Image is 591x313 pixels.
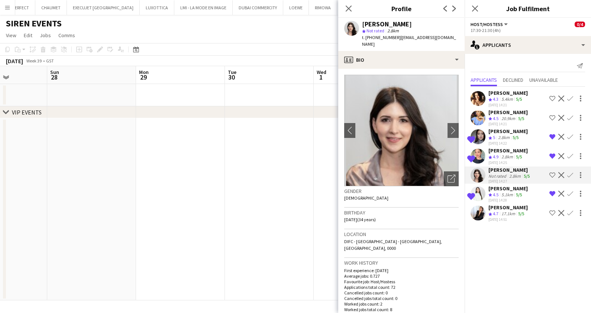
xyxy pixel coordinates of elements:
span: 30 [227,73,236,81]
div: 17.1km [500,211,517,217]
div: Open photos pop-in [444,171,459,186]
p: First experience: [DATE] [344,268,459,273]
button: LMI - LA MODE EN IMAGE [174,0,233,15]
app-skills-label: 5/5 [516,96,522,102]
a: Comms [55,30,78,40]
button: LOEWE [283,0,309,15]
span: Week 39 [25,58,43,64]
div: [PERSON_NAME] [488,204,528,211]
h3: Work history [344,259,459,266]
div: [DATE] 14:22 [488,141,528,146]
div: 5.1km [500,192,514,198]
app-skills-label: 5/5 [516,154,522,159]
p: Average jobs: 0.727 [344,273,459,279]
app-skills-label: 5/5 [518,211,524,216]
span: Sun [50,69,59,75]
span: 29 [138,73,149,81]
button: LUXOTTICA [140,0,174,15]
h1: SIREN EVENTS [6,18,62,29]
div: 5.4km [500,96,514,103]
div: [PERSON_NAME] [488,128,528,135]
span: View [6,32,16,39]
span: Mon [139,69,149,75]
app-skills-label: 5/5 [518,116,524,121]
p: Worked jobs count: 2 [344,301,459,307]
span: [DEMOGRAPHIC_DATA] [344,195,388,201]
div: 2.8km [497,135,511,141]
span: Applicants [471,77,497,83]
span: Not rated [366,28,384,33]
h3: Profile [338,4,465,13]
span: t. [PHONE_NUMBER] [362,35,401,40]
div: 2.8km [508,173,522,179]
button: Host/Hostess [471,22,509,27]
button: CHAUMET [35,0,67,15]
div: Not rated [488,173,508,179]
span: 2.8km [386,28,400,33]
span: 28 [49,73,59,81]
div: [DATE] [6,57,23,65]
h3: Location [344,231,459,238]
button: EXECUJET [GEOGRAPHIC_DATA] [67,0,140,15]
div: GST [46,58,54,64]
span: Unavailable [529,77,558,83]
span: 4.9 [493,154,498,159]
img: Crew avatar or photo [344,75,459,186]
span: Host/Hostess [471,22,503,27]
app-skills-label: 5/5 [513,135,519,140]
span: | [EMAIL_ADDRESS][DOMAIN_NAME] [362,35,456,47]
div: 20.9km [500,116,517,122]
app-skills-label: 5/5 [516,192,522,197]
div: Applicants [465,36,591,54]
span: 4.5 [493,192,498,197]
h3: Gender [344,188,459,194]
div: 2.8km [500,154,514,160]
p: Applications total count: 72 [344,284,459,290]
a: Edit [21,30,35,40]
h3: Birthday [344,209,459,216]
div: [DATE] 14:21 [488,103,528,107]
span: Comms [58,32,75,39]
span: 5 [493,135,495,140]
div: [PERSON_NAME] [488,147,528,154]
p: Cancelled jobs count: 0 [344,290,459,296]
span: DIFC - [GEOGRAPHIC_DATA] - [GEOGRAPHIC_DATA], [GEOGRAPHIC_DATA], 0000 [344,239,442,251]
div: 17:30-21:30 (4h) [471,28,585,33]
app-skills-label: 5/5 [524,173,530,179]
div: VIP EVENTS [12,109,42,116]
span: Jobs [40,32,51,39]
span: Tue [228,69,236,75]
p: Favourite job: Host/Hostess [344,279,459,284]
div: [DATE] 14:27 [488,179,531,184]
div: [DATE] 14:28 [488,198,528,203]
div: Bio [338,51,465,69]
p: Cancelled jobs total count: 0 [344,296,459,301]
div: [DATE] 14:21 [488,122,528,126]
div: [PERSON_NAME] [488,167,531,173]
span: 4.5 [493,116,498,121]
span: Edit [24,32,32,39]
a: View [3,30,19,40]
div: [DATE] 14:25 [488,160,528,165]
div: [PERSON_NAME] [362,21,412,28]
h3: Job Fulfilment [465,4,591,13]
div: [PERSON_NAME] [488,109,528,116]
div: [PERSON_NAME] [488,185,528,192]
button: [PERSON_NAME] [337,0,381,15]
span: 0/4 [575,22,585,27]
span: 1 [316,73,326,81]
div: [DATE] 14:51 [488,217,528,222]
span: 4.3 [493,96,498,102]
button: RIMOWA [309,0,337,15]
span: Declined [503,77,523,83]
span: [DATE] (34 years) [344,217,376,222]
div: [PERSON_NAME] [488,90,528,96]
button: DUBAI COMMERCITY [233,0,283,15]
span: 4.7 [493,211,498,216]
p: Worked jobs total count: 8 [344,307,459,312]
span: Wed [317,69,326,75]
a: Jobs [37,30,54,40]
